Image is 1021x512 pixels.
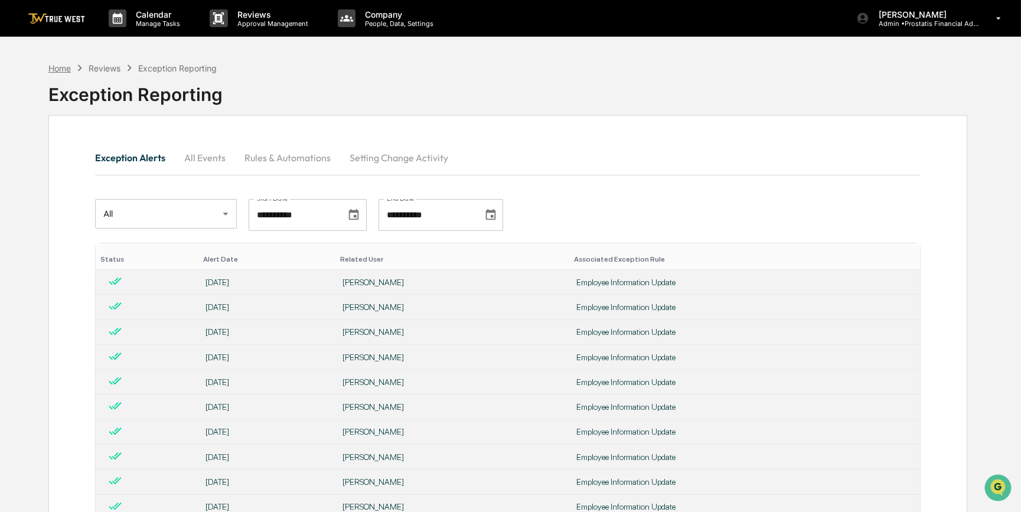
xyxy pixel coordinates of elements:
p: Reviews [228,9,314,19]
div: 🗄️ [86,150,95,159]
a: 🔎Data Lookup [7,167,79,188]
div: 🔎 [12,172,21,182]
span: Data Lookup [24,171,74,183]
div: Employee Information Update [576,427,913,436]
div: Start new chat [40,90,194,102]
div: 🖐️ [12,150,21,159]
div: [PERSON_NAME] [342,477,562,487]
div: [PERSON_NAME] [342,427,562,436]
div: [DATE] [205,302,328,312]
div: Home [48,63,71,73]
div: [DATE] [205,327,328,337]
a: Powered byPylon [83,200,143,209]
div: [DATE] [205,278,328,287]
div: We're available if you need us! [40,102,149,112]
a: 🗄️Attestations [81,144,151,165]
div: Employee Information Update [576,377,913,387]
div: Toggle SortBy [100,255,194,263]
div: secondary tabs example [95,144,921,172]
p: Company [355,9,439,19]
div: [DATE] [205,477,328,487]
div: Employee Information Update [576,327,913,337]
div: [DATE] [205,502,328,511]
div: Employee Information Update [576,353,913,362]
p: Calendar [126,9,186,19]
label: End Date [387,194,415,203]
div: [PERSON_NAME] [342,353,562,362]
div: Employee Information Update [576,402,913,412]
p: Manage Tasks [126,19,186,28]
p: Approval Management [228,19,314,28]
div: Exception Reporting [138,63,217,73]
button: Setting Change Activity [340,144,458,172]
div: Toggle SortBy [203,255,331,263]
div: [PERSON_NAME] [342,452,562,462]
span: Preclearance [24,149,76,161]
div: [PERSON_NAME] [342,302,562,312]
div: [PERSON_NAME] [342,502,562,511]
label: Start Date [257,194,288,203]
div: [DATE] [205,452,328,462]
button: Choose date, selected date is Dec 31, 2025 [479,204,502,226]
button: Choose date, selected date is Jan 1, 2024 [342,204,365,226]
p: [PERSON_NAME] [869,9,979,19]
div: Toggle SortBy [574,255,915,263]
iframe: Open customer support [983,473,1015,505]
img: 1746055101610-c473b297-6a78-478c-a979-82029cc54cd1 [12,90,33,112]
button: All Events [175,144,235,172]
div: Employee Information Update [576,477,913,487]
div: [PERSON_NAME] [342,278,562,287]
span: Attestations [97,149,146,161]
button: Exception Alerts [95,144,175,172]
p: How can we help? [12,25,215,44]
div: Employee Information Update [576,502,913,511]
div: [PERSON_NAME] [342,377,562,387]
div: [PERSON_NAME] [342,402,562,412]
a: 🖐️Preclearance [7,144,81,165]
div: [PERSON_NAME] [342,327,562,337]
div: Reviews [89,63,120,73]
div: [DATE] [205,377,328,387]
div: [DATE] [205,402,328,412]
div: Employee Information Update [576,302,913,312]
div: Exception Reporting [48,74,967,105]
div: All [95,198,237,230]
button: Start new chat [201,94,215,108]
span: Pylon [118,200,143,209]
div: Toggle SortBy [340,255,565,263]
div: [DATE] [205,353,328,362]
div: [DATE] [205,427,328,436]
p: Admin • Prostatis Financial Advisors [869,19,979,28]
p: People, Data, Settings [355,19,439,28]
img: logo [28,13,85,24]
button: Rules & Automations [235,144,340,172]
div: Employee Information Update [576,278,913,287]
div: Employee Information Update [576,452,913,462]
